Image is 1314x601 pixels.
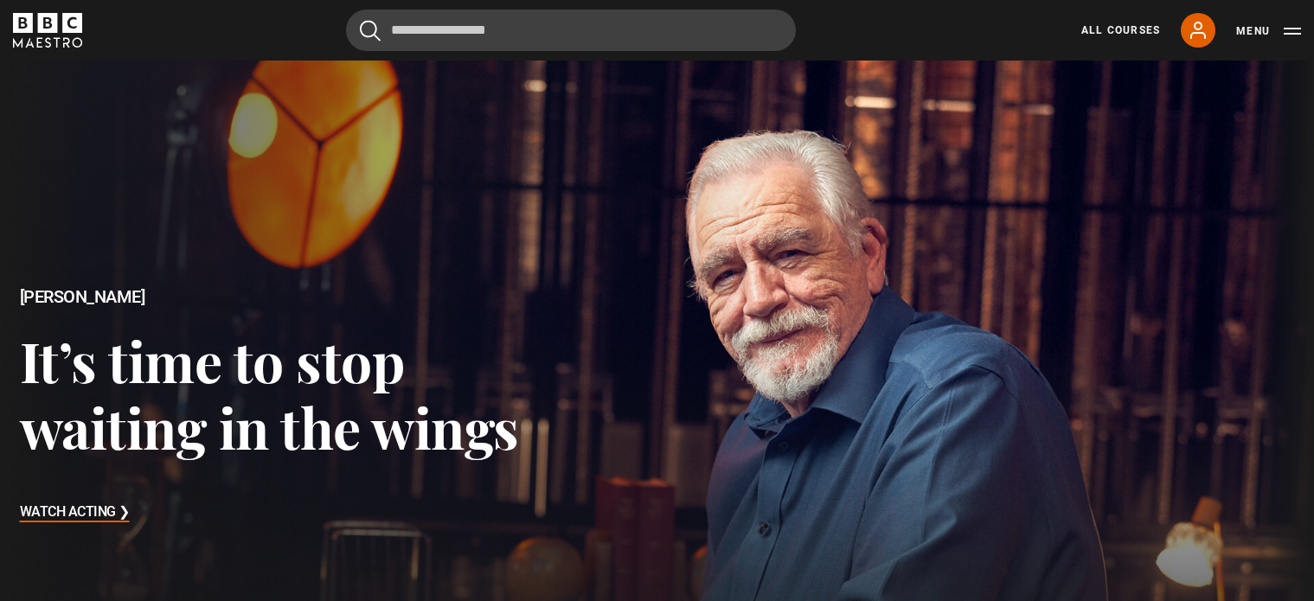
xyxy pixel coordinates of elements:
[20,327,526,461] h3: It’s time to stop waiting in the wings
[20,287,526,307] h2: [PERSON_NAME]
[1081,22,1160,38] a: All Courses
[13,13,82,48] svg: BBC Maestro
[1236,22,1301,40] button: Toggle navigation
[20,500,130,526] h3: Watch Acting ❯
[346,10,796,51] input: Search
[360,20,381,42] button: Submit the search query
